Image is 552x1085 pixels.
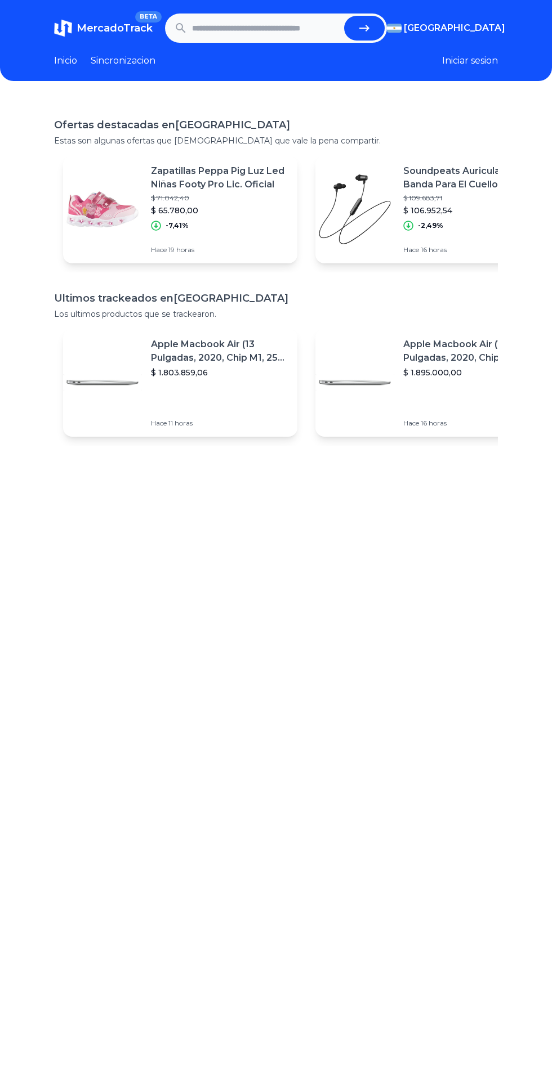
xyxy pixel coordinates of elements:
[418,221,443,230] p: -2,49%
[387,24,402,33] img: Argentina
[151,205,288,216] p: $ 65.780,00
[63,343,142,422] img: Featured image
[315,170,394,249] img: Featured image
[403,245,541,254] p: Hace 16 horas
[63,329,297,437] a: Featured imageApple Macbook Air (13 Pulgadas, 2020, Chip M1, 256 Gb De Ssd, 8 Gb De Ram) - Plata$...
[166,221,189,230] p: -7,41%
[403,205,541,216] p: $ 106.952,54
[315,329,550,437] a: Featured imageApple Macbook Air (13 Pulgadas, 2020, Chip M1, 256 Gb De Ssd, 8 Gb De Ram) - Plata$...
[151,194,288,203] p: $ 71.042,40
[54,54,77,68] a: Inicio
[151,164,288,191] p: Zapatillas Peppa Pig Luz Led Niñas Footy Pro Lic. Oficial
[151,419,288,428] p: Hace 11 horas
[404,21,505,35] span: [GEOGRAPHIC_DATA]
[442,54,498,68] button: Iniciar sesion
[91,54,155,68] a: Sincronizacion
[77,22,153,34] span: MercadoTrack
[54,19,72,37] img: MercadoTrack
[151,367,288,378] p: $ 1.803.859,06
[63,155,297,263] a: Featured imageZapatillas Peppa Pig Luz Led Niñas Footy Pro Lic. Oficial$ 71.042,40$ 65.780,00-7,4...
[54,135,498,146] p: Estas son algunas ofertas que [DEMOGRAPHIC_DATA] que vale la pena compartir.
[135,11,162,23] span: BETA
[315,155,550,263] a: Featured imageSoundpeats Auriculares Con Banda Para El Cuello, Q35 Hd+ 52$ 109.683,71$ 106.952,54...
[54,290,498,306] h1: Ultimos trackeados en [GEOGRAPHIC_DATA]
[63,170,142,249] img: Featured image
[54,117,498,133] h1: Ofertas destacadas en [GEOGRAPHIC_DATA]
[151,245,288,254] p: Hace 19 horas
[315,343,394,422] img: Featured image
[54,308,498,320] p: Los ultimos productos que se trackearon.
[403,194,541,203] p: $ 109.683,71
[403,367,541,378] p: $ 1.895.000,00
[403,164,541,191] p: Soundpeats Auriculares Con Banda Para El Cuello, Q35 Hd+ 52
[403,338,541,365] p: Apple Macbook Air (13 Pulgadas, 2020, Chip M1, 256 Gb De Ssd, 8 Gb De Ram) - Plata
[403,419,541,428] p: Hace 16 horas
[54,19,153,37] a: MercadoTrackBETA
[387,21,498,35] button: [GEOGRAPHIC_DATA]
[151,338,288,365] p: Apple Macbook Air (13 Pulgadas, 2020, Chip M1, 256 Gb De Ssd, 8 Gb De Ram) - Plata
